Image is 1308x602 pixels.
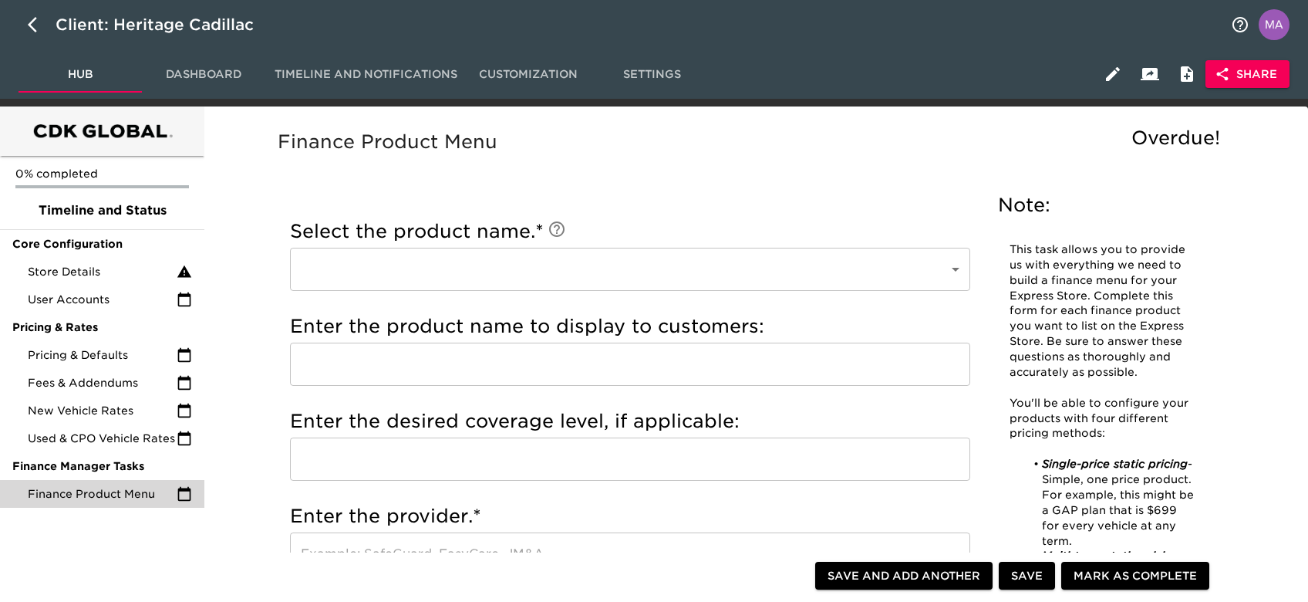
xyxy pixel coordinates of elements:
p: You'll be able to configure your products with four different pricing methods: [1010,396,1195,442]
button: Save [999,562,1055,590]
div: ​ [290,248,970,291]
span: Settings [599,65,704,84]
em: - [1179,550,1184,562]
p: 0% completed [15,166,189,181]
div: Client: Heritage Cadillac [56,12,275,37]
button: Mark as Complete [1061,562,1209,590]
h5: Enter the provider. [290,504,970,529]
span: Store Details [28,264,177,279]
p: This task allows you to provide us with everything we need to build a finance menu for your Expre... [1010,242,1195,380]
h5: Enter the desired coverage level, if applicable: [290,409,970,434]
span: Dashboard [151,65,256,84]
button: Save and Add Another [815,562,993,590]
span: Mark as Complete [1074,566,1197,586]
input: Example: SafeGuard, EasyCare, JM&A [290,533,970,576]
span: Fees & Addendums [28,375,177,391]
span: Save and Add Another [828,566,980,586]
img: Profile [1259,9,1289,40]
span: Finance Manager Tasks [12,458,192,474]
h5: Enter the product name to display to customers: [290,314,970,339]
span: Timeline and Notifications [275,65,457,84]
span: Share [1218,65,1277,84]
button: Share [1205,60,1289,89]
span: Hub [28,65,133,84]
h5: Finance Product Menu [278,130,1228,154]
span: Timeline and Status [12,201,192,220]
em: Single-price static pricing [1042,458,1188,470]
span: Save [1011,566,1043,586]
button: Edit Hub [1094,56,1131,93]
span: Customization [476,65,581,84]
em: Multi-term static pricing [1042,550,1179,562]
span: Pricing & Rates [12,320,192,335]
span: Pricing & Defaults [28,347,177,363]
button: notifications [1222,6,1259,43]
span: Core Configuration [12,236,192,252]
span: User Accounts [28,292,177,307]
h5: Select the product name. [290,219,970,244]
h5: Note: [998,193,1206,218]
span: New Vehicle Rates [28,403,177,418]
li: - Simple, one price product. For example, this might be a GAP plan that is $699 for every vehicle... [1026,457,1195,549]
span: Used & CPO Vehicle Rates [28,431,177,446]
span: Overdue! [1131,127,1220,149]
span: Finance Product Menu [28,486,177,502]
